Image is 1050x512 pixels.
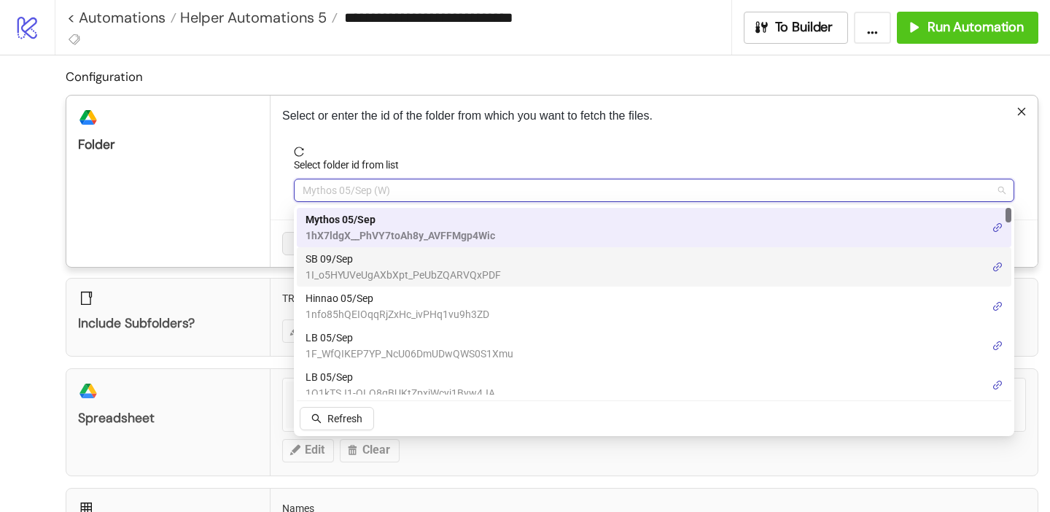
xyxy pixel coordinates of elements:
a: link [992,377,1003,393]
span: LB 05/Sep [306,330,513,346]
span: To Builder [775,19,833,36]
a: link [992,220,1003,236]
a: link [992,338,1003,354]
div: LB 05/Sep (T2) [297,326,1011,365]
a: Helper Automations 5 [176,10,338,25]
span: 1I_o5HYUVeUgAXbXpt_PeUbZQARVQxPDF [306,267,501,283]
span: 1nfo85hQEIOqqRjZxHc_ivPHq1vu9h3ZD [306,306,489,322]
span: Refresh [327,413,362,424]
a: < Automations [67,10,176,25]
div: Mythos 05/Sep (W) [297,208,1011,247]
a: link [992,259,1003,275]
div: SB 09/Sep [297,247,1011,287]
button: Run Automation [897,12,1038,44]
div: Hinnao 05/Sep [297,287,1011,326]
div: Folder [78,136,258,153]
p: Select or enter the id of the folder from which you want to fetch the files. [282,107,1026,125]
button: Refresh [300,407,374,430]
span: close [1016,106,1027,117]
span: LB 05/Sep [306,369,495,385]
span: link [992,341,1003,351]
span: 1Q1kTSJ1-OLQ8gBUKtZpxjWcyj1Byw4JA [306,385,495,401]
span: link [992,262,1003,272]
label: Select folder id from list [294,157,408,173]
span: search [311,414,322,424]
span: link [992,222,1003,233]
h2: Configuration [66,67,1038,86]
span: 1hX7ldgX__PhVY7toAh8y_AVFFMgp4Wic [306,228,495,244]
a: link [992,298,1003,314]
button: Cancel [282,232,336,255]
span: Helper Automations 5 [176,8,327,27]
button: To Builder [744,12,849,44]
button: ... [854,12,891,44]
span: Run Automation [927,19,1024,36]
span: Hinnao 05/Sep [306,290,489,306]
span: SB 09/Sep [306,251,501,267]
span: link [992,380,1003,390]
span: reload [294,147,1014,157]
span: 1F_WfQIKEP7YP_NcU06DmUDwQWS0S1Xmu [306,346,513,362]
div: LB 05/Sep (T1) [297,365,1011,405]
span: link [992,301,1003,311]
span: Mythos 05/Sep (W) [303,179,1006,201]
span: Mythos 05/Sep [306,212,495,228]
